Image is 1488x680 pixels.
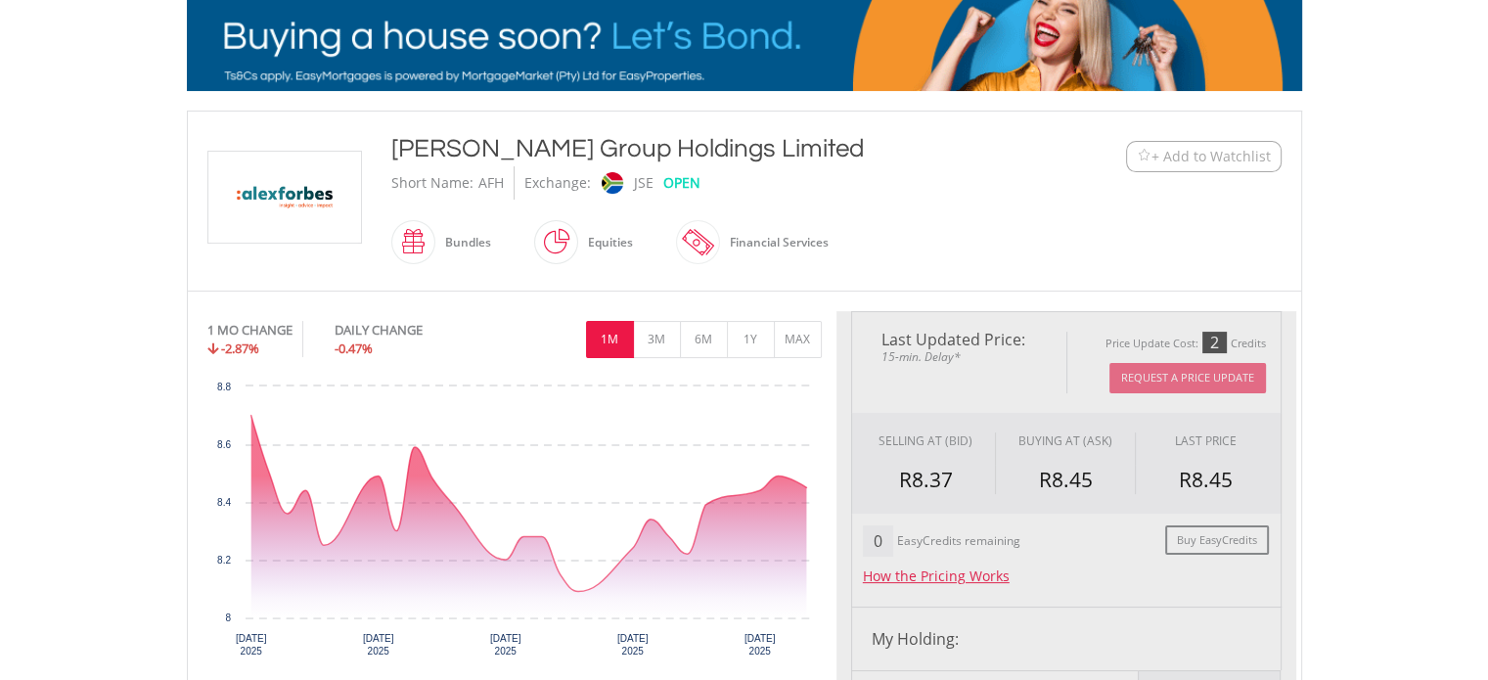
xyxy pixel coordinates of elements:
[720,219,829,266] div: Financial Services
[634,166,654,200] div: JSE
[727,321,775,358] button: 1Y
[217,439,231,450] text: 8.6
[478,166,504,200] div: AFH
[217,382,231,392] text: 8.8
[391,166,473,200] div: Short Name:
[235,633,266,657] text: [DATE] 2025
[207,377,822,670] div: Chart. Highcharts interactive chart.
[207,321,293,340] div: 1 MO CHANGE
[217,555,231,566] text: 8.2
[335,340,373,357] span: -0.47%
[578,219,633,266] div: Equities
[211,152,358,243] img: EQU.ZA.AFH.png
[633,321,681,358] button: 3M
[362,633,393,657] text: [DATE] 2025
[616,633,648,657] text: [DATE] 2025
[774,321,822,358] button: MAX
[1126,141,1282,172] button: Watchlist + Add to Watchlist
[1137,149,1151,163] img: Watchlist
[225,612,231,623] text: 8
[335,321,488,340] div: DAILY CHANGE
[207,377,822,670] svg: Interactive chart
[221,340,259,357] span: -2.87%
[663,166,700,200] div: OPEN
[1151,147,1271,166] span: + Add to Watchlist
[744,633,775,657] text: [DATE] 2025
[524,166,591,200] div: Exchange:
[489,633,520,657] text: [DATE] 2025
[601,172,622,194] img: jse.png
[586,321,634,358] button: 1M
[435,219,491,266] div: Bundles
[680,321,728,358] button: 6M
[217,497,231,508] text: 8.4
[391,131,1006,166] div: [PERSON_NAME] Group Holdings Limited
